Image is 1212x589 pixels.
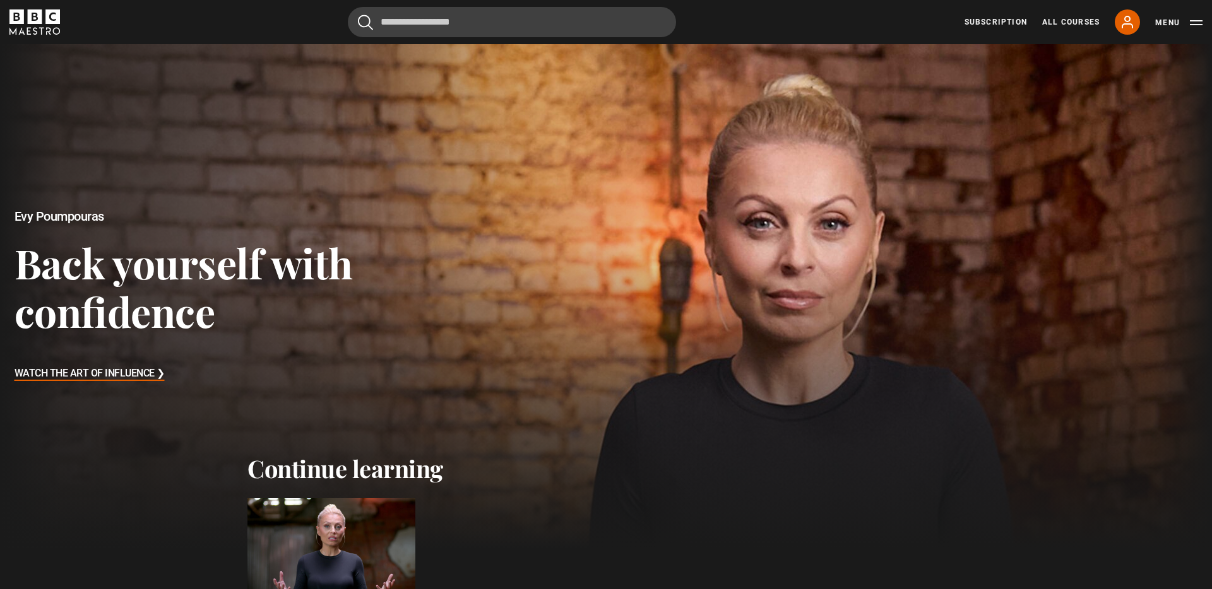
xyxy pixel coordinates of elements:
h3: Watch The Art of Influence ❯ [15,364,165,383]
input: Search [348,7,676,37]
a: Subscription [965,16,1027,28]
h2: Continue learning [247,454,965,483]
svg: BBC Maestro [9,9,60,35]
a: All Courses [1042,16,1100,28]
button: Submit the search query [358,15,373,30]
button: Toggle navigation [1155,16,1203,29]
h2: Evy Poumpouras [15,209,485,224]
h3: Back yourself with confidence [15,238,485,336]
